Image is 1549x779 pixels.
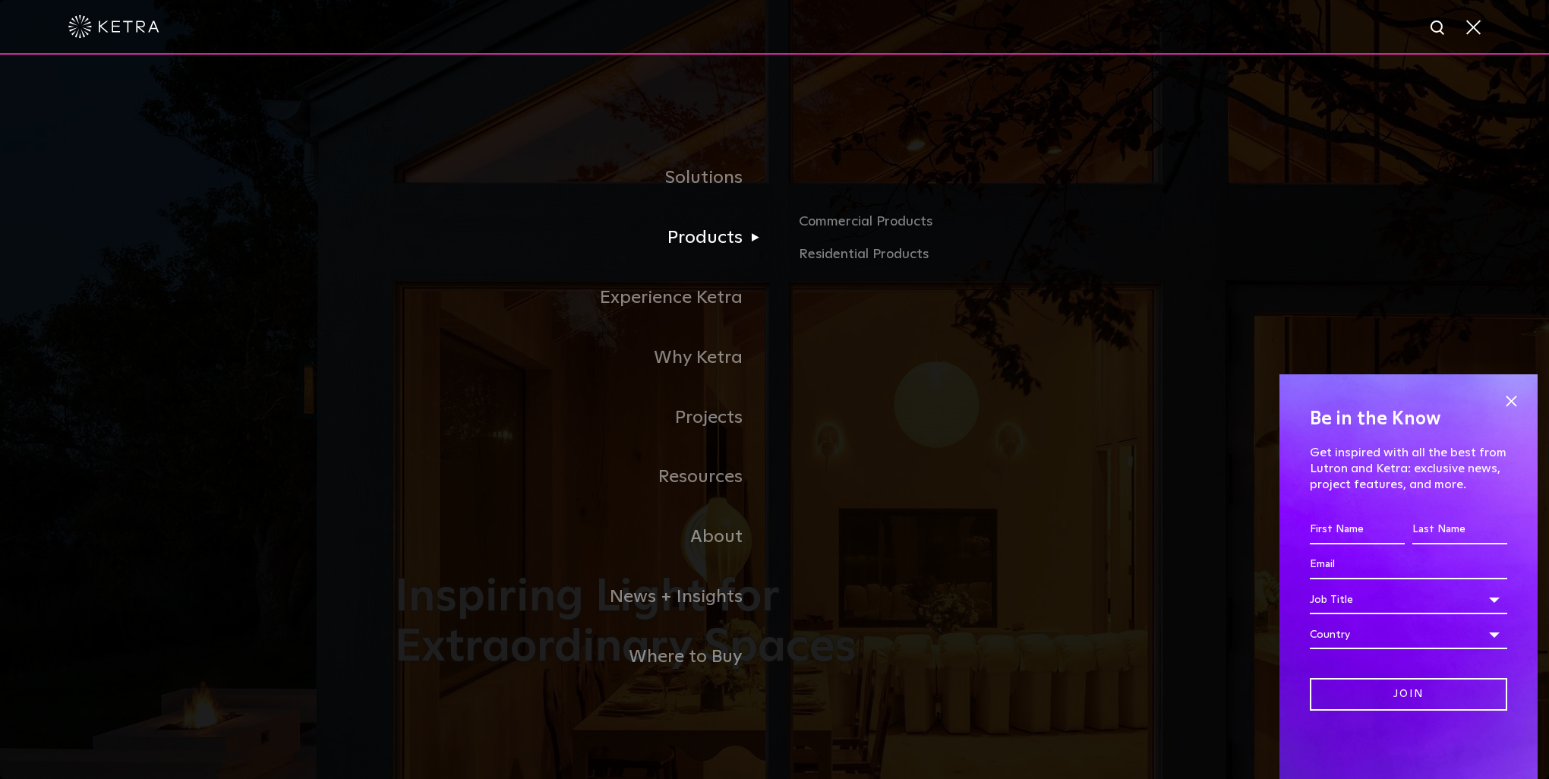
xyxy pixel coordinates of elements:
[1310,678,1507,711] input: Join
[395,507,774,567] a: About
[395,148,774,208] a: Solutions
[1310,585,1507,614] div: Job Title
[1429,19,1448,38] img: search icon
[68,15,159,38] img: ketra-logo-2019-white
[1310,405,1507,434] h4: Be in the Know
[395,328,774,388] a: Why Ketra
[395,268,774,328] a: Experience Ketra
[395,208,774,268] a: Products
[1310,516,1405,544] input: First Name
[395,388,774,448] a: Projects
[1412,516,1507,544] input: Last Name
[395,447,774,507] a: Resources
[799,210,1154,244] a: Commercial Products
[799,244,1154,266] a: Residential Products
[395,148,1154,686] div: Navigation Menu
[1310,445,1507,492] p: Get inspired with all the best from Lutron and Ketra: exclusive news, project features, and more.
[1310,620,1507,649] div: Country
[395,627,774,687] a: Where to Buy
[395,567,774,627] a: News + Insights
[1310,550,1507,579] input: Email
